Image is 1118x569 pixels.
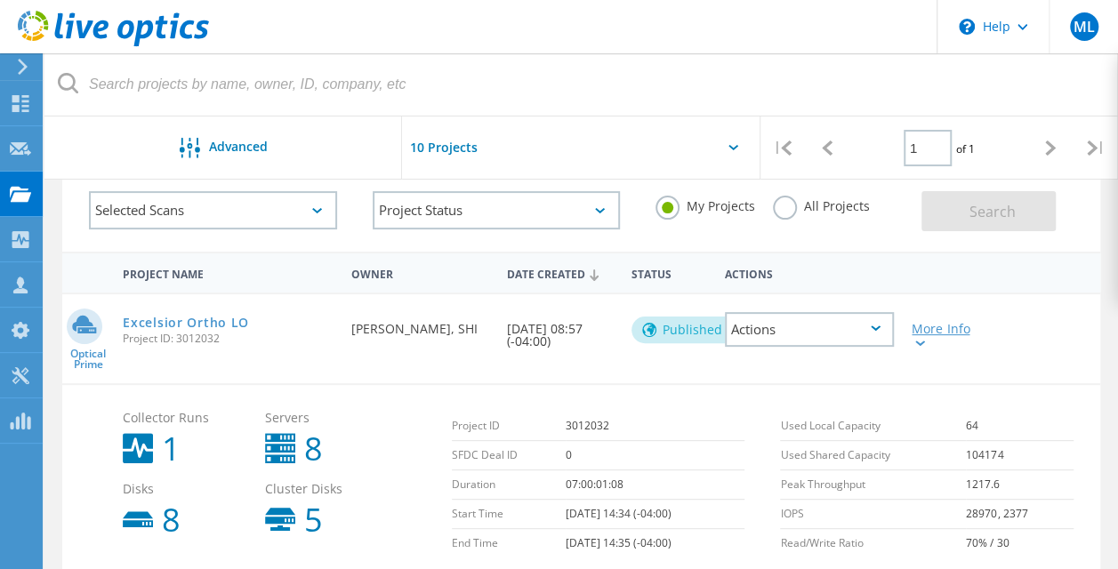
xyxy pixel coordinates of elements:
[1074,116,1118,180] div: |
[966,529,1074,558] td: 70% / 30
[716,256,903,289] div: Actions
[656,196,755,212] label: My Projects
[760,116,805,180] div: |
[921,191,1056,231] button: Search
[452,529,566,558] td: End Time
[966,412,1074,441] td: 64
[452,470,566,500] td: Duration
[780,470,966,500] td: Peak Throughput
[265,483,390,495] span: Cluster Disks
[123,412,247,424] span: Collector Runs
[1073,20,1094,34] span: ML
[162,433,181,465] b: 1
[123,317,249,329] a: Excelsior Ortho LO
[566,529,744,558] td: [DATE] 14:35 (-04:00)
[631,317,740,343] div: Published
[969,202,1015,221] span: Search
[566,441,744,470] td: 0
[452,412,566,441] td: Project ID
[725,312,894,347] div: Actions
[966,470,1074,500] td: 1217.6
[265,412,390,424] span: Servers
[123,483,247,495] span: Disks
[89,191,337,229] div: Selected Scans
[304,433,323,465] b: 8
[780,500,966,529] td: IOPS
[342,294,498,353] div: [PERSON_NAME], SHI
[452,441,566,470] td: SFDC Deal ID
[566,412,744,441] td: 3012032
[62,349,114,370] span: Optical Prime
[342,256,498,289] div: Owner
[498,294,623,365] div: [DATE] 08:57 (-04:00)
[959,19,975,35] svg: \n
[304,504,323,536] b: 5
[373,191,621,229] div: Project Status
[452,500,566,529] td: Start Time
[123,333,334,344] span: Project ID: 3012032
[566,500,744,529] td: [DATE] 14:34 (-04:00)
[780,441,966,470] td: Used Shared Capacity
[912,323,977,348] div: More Info
[114,256,342,289] div: Project Name
[966,441,1074,470] td: 104174
[623,256,716,289] div: Status
[566,470,744,500] td: 07:00:01:08
[162,504,181,536] b: 8
[773,196,870,212] label: All Projects
[780,529,966,558] td: Read/Write Ratio
[966,500,1074,529] td: 28970, 2377
[18,37,209,50] a: Live Optics Dashboard
[956,141,975,156] span: of 1
[780,412,966,441] td: Used Local Capacity
[209,140,268,153] span: Advanced
[498,256,623,290] div: Date Created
